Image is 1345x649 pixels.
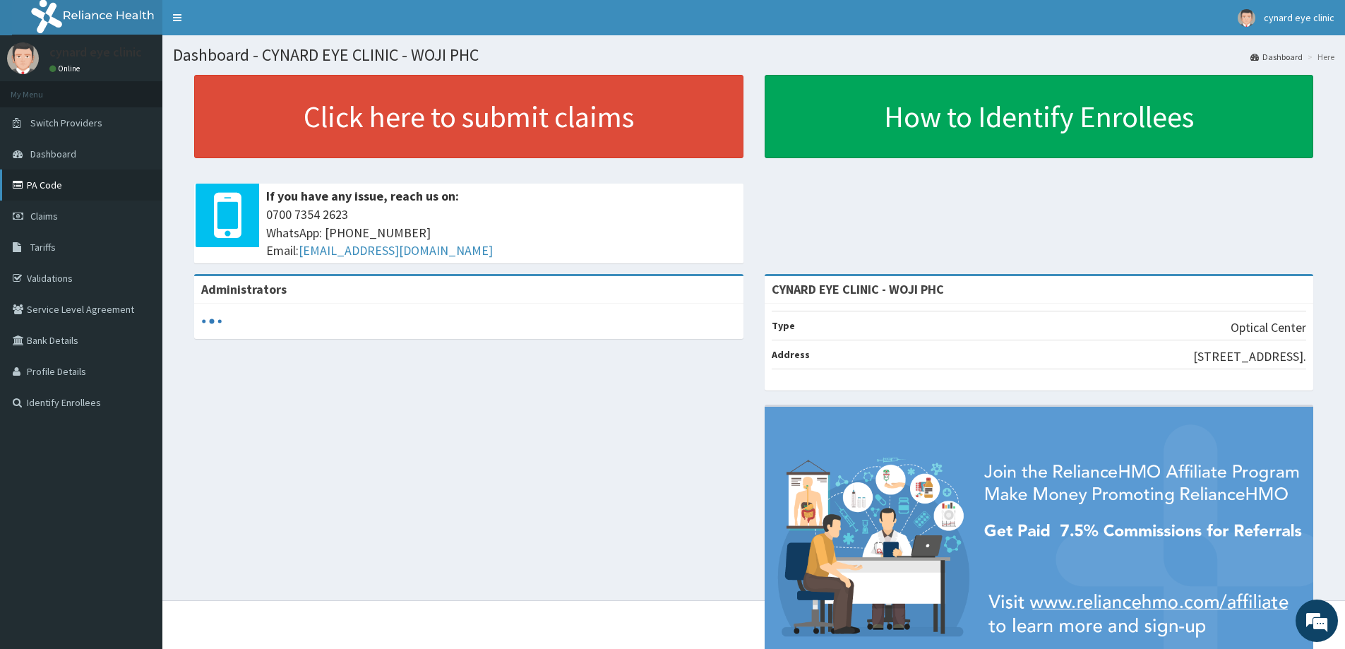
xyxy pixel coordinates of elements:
[1264,11,1334,24] span: cynard eye clinic
[772,281,944,297] strong: CYNARD EYE CLINIC - WOJI PHC
[30,210,58,222] span: Claims
[201,311,222,332] svg: audio-loading
[266,188,459,204] b: If you have any issue, reach us on:
[1250,51,1303,63] a: Dashboard
[49,64,83,73] a: Online
[173,46,1334,64] h1: Dashboard - CYNARD EYE CLINIC - WOJI PHC
[772,348,810,361] b: Address
[765,75,1314,158] a: How to Identify Enrollees
[266,206,736,260] span: 0700 7354 2623 WhatsApp: [PHONE_NUMBER] Email:
[772,319,795,332] b: Type
[30,148,76,160] span: Dashboard
[7,42,39,74] img: User Image
[299,242,493,258] a: [EMAIL_ADDRESS][DOMAIN_NAME]
[1231,318,1306,337] p: Optical Center
[201,281,287,297] b: Administrators
[30,241,56,254] span: Tariffs
[194,75,743,158] a: Click here to submit claims
[1193,347,1306,366] p: [STREET_ADDRESS].
[1238,9,1255,27] img: User Image
[1304,51,1334,63] li: Here
[49,46,142,59] p: cynard eye clinic
[30,117,102,129] span: Switch Providers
